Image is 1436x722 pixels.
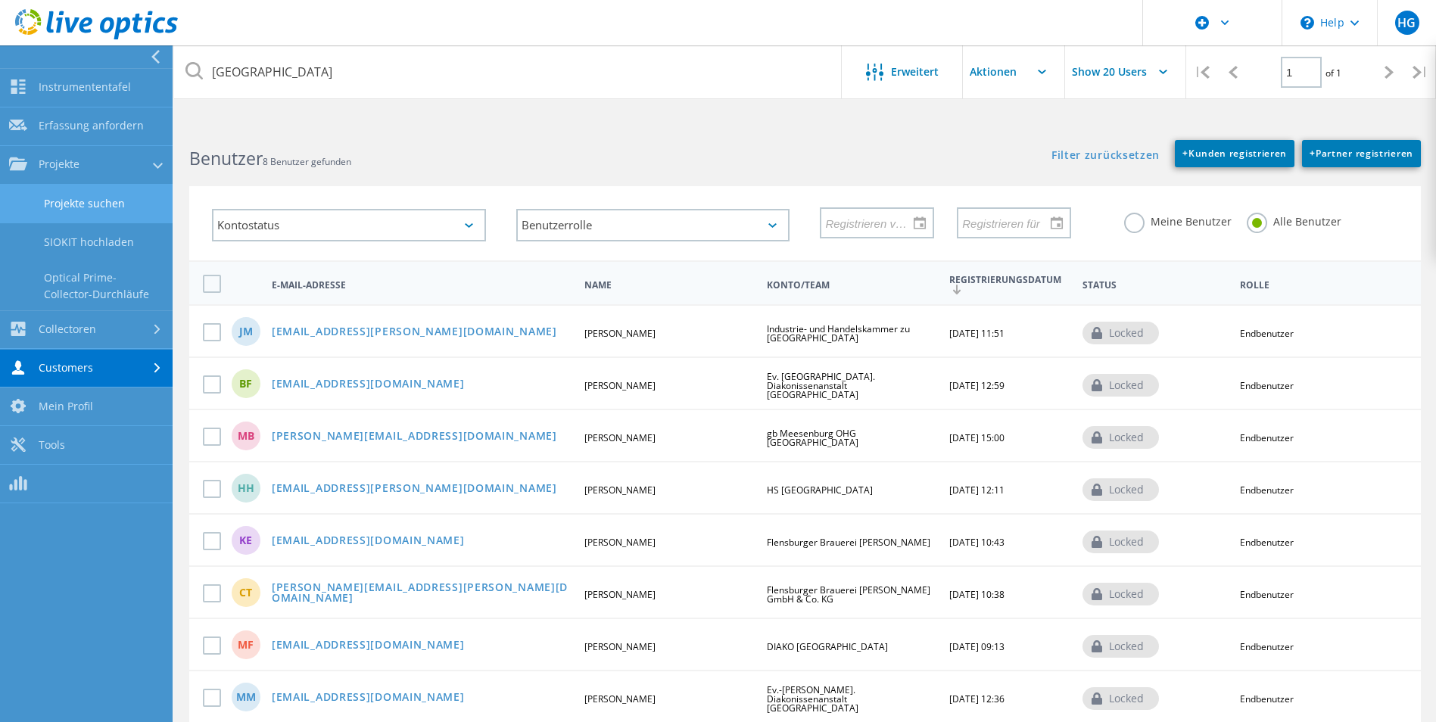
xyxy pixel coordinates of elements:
span: E-Mail-Adresse [272,281,572,290]
a: [EMAIL_ADDRESS][PERSON_NAME][DOMAIN_NAME] [272,326,557,339]
span: [DATE] 10:38 [949,588,1005,601]
span: BF [239,378,252,389]
span: Rolle [1240,281,1397,290]
span: Erweitert [891,67,939,77]
span: Endbenutzer [1240,692,1294,705]
span: [DATE] 12:59 [949,379,1005,392]
span: Ev. [GEOGRAPHIC_DATA]. Diakonissenanstalt [GEOGRAPHIC_DATA] [767,370,875,401]
span: DIAKO [GEOGRAPHIC_DATA] [767,640,888,653]
span: KE [239,535,252,546]
span: [PERSON_NAME] [584,692,656,705]
span: Endbenutzer [1240,327,1294,340]
div: locked [1082,635,1159,658]
div: locked [1082,583,1159,605]
div: locked [1082,426,1159,449]
span: Status [1082,281,1228,290]
div: locked [1082,374,1159,397]
label: Meine Benutzer [1124,213,1232,227]
a: Filter zurücksetzen [1051,150,1160,163]
span: [DATE] 15:00 [949,431,1005,444]
a: [EMAIL_ADDRESS][DOMAIN_NAME] [272,692,465,705]
a: +Kunden registrieren [1175,140,1294,167]
input: Registrieren für [958,208,1059,237]
div: locked [1082,687,1159,710]
span: Registrierungsdatum [949,275,1070,294]
span: [PERSON_NAME] [584,379,656,392]
span: Endbenutzer [1240,484,1294,496]
span: Endbenutzer [1240,379,1294,392]
span: of 1 [1325,67,1341,79]
span: [DATE] 12:36 [949,692,1005,705]
span: Partner registrieren [1310,147,1413,160]
span: MM [236,692,256,702]
span: Kunden registrieren [1182,147,1287,160]
span: HH [238,483,254,493]
span: [PERSON_NAME] [584,431,656,444]
span: [PERSON_NAME] [584,640,656,653]
span: Konto/Team [767,281,936,290]
a: +Partner registrieren [1302,140,1421,167]
span: Name [584,281,754,290]
span: Industrie- und Handelskammer zu [GEOGRAPHIC_DATA] [767,322,910,344]
span: [PERSON_NAME] [584,327,656,340]
span: [DATE] 10:43 [949,536,1005,549]
input: Registrieren von [821,208,922,237]
span: [DATE] 12:11 [949,484,1005,496]
a: Live Optics Dashboard [15,32,178,42]
div: locked [1082,322,1159,344]
span: [DATE] 11:51 [949,327,1005,340]
div: locked [1082,478,1159,501]
span: Endbenutzer [1240,588,1294,601]
div: Benutzerrolle [516,209,790,241]
div: locked [1082,531,1159,553]
span: HG [1397,17,1416,29]
a: [EMAIL_ADDRESS][PERSON_NAME][DOMAIN_NAME] [272,483,557,496]
span: [PERSON_NAME] [584,588,656,601]
a: [PERSON_NAME][EMAIL_ADDRESS][PERSON_NAME][DOMAIN_NAME] [272,582,572,605]
span: Flensburger Brauerei [PERSON_NAME] [767,536,930,549]
span: [DATE] 09:13 [949,640,1005,653]
span: MF [238,640,254,650]
input: Benutzer nach Namen, E-Mail-Adresse, Unternehmen usw. suchen [174,45,843,98]
a: [EMAIL_ADDRESS][DOMAIN_NAME] [272,535,465,548]
div: | [1186,45,1217,99]
span: Endbenutzer [1240,640,1294,653]
b: + [1182,147,1188,160]
span: Ev.-[PERSON_NAME]. Diakonissenanstalt [GEOGRAPHIC_DATA] [767,683,858,714]
a: [PERSON_NAME][EMAIL_ADDRESS][DOMAIN_NAME] [272,431,557,443]
div: | [1405,45,1436,99]
span: Endbenutzer [1240,536,1294,549]
label: Alle Benutzer [1247,213,1341,227]
span: gb Meesenburg OHG [GEOGRAPHIC_DATA] [767,427,858,449]
span: [PERSON_NAME] [584,484,656,496]
span: 8 Benutzer gefunden [263,155,351,168]
b: Benutzer [189,146,263,170]
svg: \n [1300,16,1314,30]
div: Kontostatus [212,209,486,241]
span: HS [GEOGRAPHIC_DATA] [767,484,873,496]
span: Endbenutzer [1240,431,1294,444]
span: Flensburger Brauerei [PERSON_NAME] GmbH & Co. KG [767,584,930,605]
span: CT [239,587,252,598]
b: + [1310,147,1316,160]
span: MB [238,431,254,441]
span: [PERSON_NAME] [584,536,656,549]
span: JM [239,326,253,337]
a: [EMAIL_ADDRESS][DOMAIN_NAME] [272,640,465,652]
a: [EMAIL_ADDRESS][DOMAIN_NAME] [272,378,465,391]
